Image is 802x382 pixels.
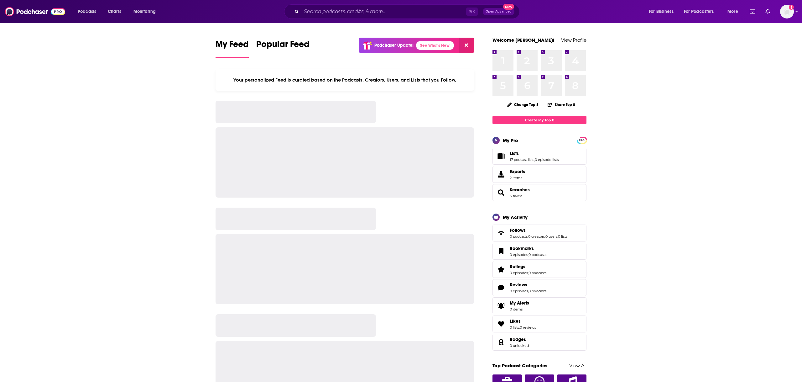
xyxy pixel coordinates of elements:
[503,4,514,10] span: New
[492,316,586,332] span: Likes
[578,138,586,143] span: PRO
[510,300,529,306] span: My Alerts
[510,187,530,193] a: Searches
[492,166,586,183] a: Exports
[216,39,249,53] span: My Feed
[510,227,526,233] span: Follows
[510,282,527,288] span: Reviews
[510,234,528,239] a: 0 podcasts
[503,137,518,143] div: My Pro
[133,7,156,16] span: Monitoring
[535,157,559,162] a: 0 episode lists
[578,138,586,142] a: PRO
[492,363,547,369] a: Top Podcast Categories
[789,5,794,10] svg: Email not verified
[780,5,794,19] img: User Profile
[747,6,758,17] a: Show notifications dropdown
[519,325,520,330] span: ,
[723,7,746,17] button: open menu
[495,152,507,161] a: Lists
[510,176,525,180] span: 2 items
[503,101,542,109] button: Change Top 8
[492,148,586,165] span: Lists
[416,41,454,50] a: See What's New
[492,297,586,314] a: My Alerts
[256,39,310,58] a: Popular Feed
[104,7,125,17] a: Charts
[486,10,512,13] span: Open Advanced
[73,7,104,17] button: open menu
[510,246,534,251] span: Bookmarks
[495,338,507,347] a: Badges
[510,246,546,251] a: Bookmarks
[510,264,546,269] a: Ratings
[545,234,545,239] span: ,
[561,37,586,43] a: View Profile
[495,247,507,256] a: Bookmarks
[5,6,65,18] img: Podchaser - Follow, Share and Rate Podcasts
[495,170,507,179] span: Exports
[534,157,535,162] span: ,
[529,289,546,293] a: 0 podcasts
[510,318,536,324] a: Likes
[510,325,519,330] a: 0 lists
[644,7,681,17] button: open menu
[510,151,519,156] span: Lists
[466,8,478,16] span: ⌘ K
[129,7,164,17] button: open menu
[492,261,586,278] span: Ratings
[492,116,586,124] a: Create My Top 8
[528,234,545,239] a: 0 creators
[492,184,586,201] span: Searches
[503,214,528,220] div: My Activity
[569,363,586,369] a: View All
[495,229,507,237] a: Follows
[510,337,526,342] span: Badges
[528,271,529,275] span: ,
[510,157,534,162] a: 17 podcast lists
[216,69,474,91] div: Your personalized Feed is curated based on the Podcasts, Creators, Users, and Lists that you Follow.
[495,188,507,197] a: Searches
[528,252,529,257] span: ,
[558,234,567,239] a: 0 lists
[290,4,526,19] div: Search podcasts, credits, & more...
[492,279,586,296] span: Reviews
[763,6,773,17] a: Show notifications dropdown
[529,252,546,257] a: 0 podcasts
[684,7,714,16] span: For Podcasters
[510,264,525,269] span: Ratings
[649,7,674,16] span: For Business
[510,282,546,288] a: Reviews
[374,43,414,48] p: Podchaser Update!
[256,39,310,53] span: Popular Feed
[108,7,121,16] span: Charts
[483,8,514,15] button: Open AdvancedNew
[510,194,522,198] a: 3 saved
[510,227,567,233] a: Follows
[510,343,529,348] a: 0 unlocked
[492,243,586,260] span: Bookmarks
[510,252,528,257] a: 0 episodes
[510,337,529,342] a: Badges
[780,5,794,19] button: Show profile menu
[510,307,529,311] span: 0 items
[301,7,466,17] input: Search podcasts, credits, & more...
[495,320,507,328] a: Likes
[492,225,586,241] span: Follows
[529,271,546,275] a: 0 podcasts
[510,271,528,275] a: 0 episodes
[545,234,557,239] a: 0 users
[495,265,507,274] a: Ratings
[510,169,525,174] span: Exports
[520,325,536,330] a: 0 reviews
[492,37,555,43] a: Welcome [PERSON_NAME]!
[547,98,575,111] button: Share Top 8
[216,39,249,58] a: My Feed
[510,151,559,156] a: Lists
